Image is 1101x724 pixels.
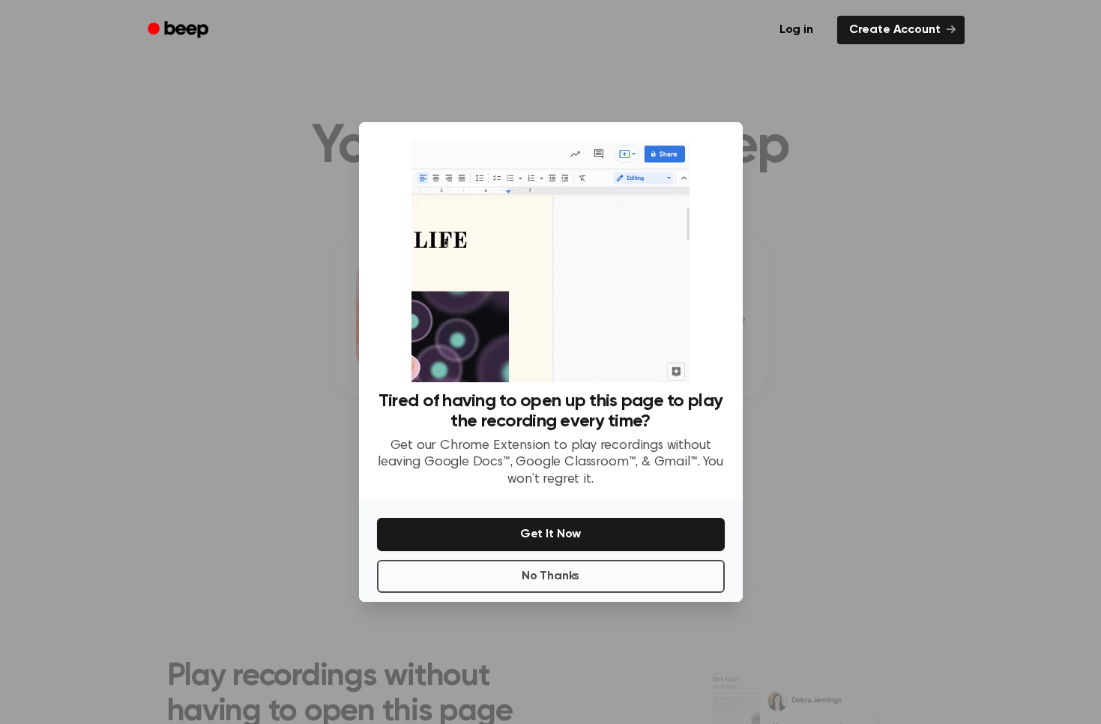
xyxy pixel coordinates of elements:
[837,16,965,44] a: Create Account
[764,13,828,47] a: Log in
[377,391,725,432] h3: Tired of having to open up this page to play the recording every time?
[377,518,725,551] button: Get It Now
[137,16,222,45] a: Beep
[377,560,725,593] button: No Thanks
[377,438,725,489] p: Get our Chrome Extension to play recordings without leaving Google Docs™, Google Classroom™, & Gm...
[411,140,690,382] img: Beep extension in action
